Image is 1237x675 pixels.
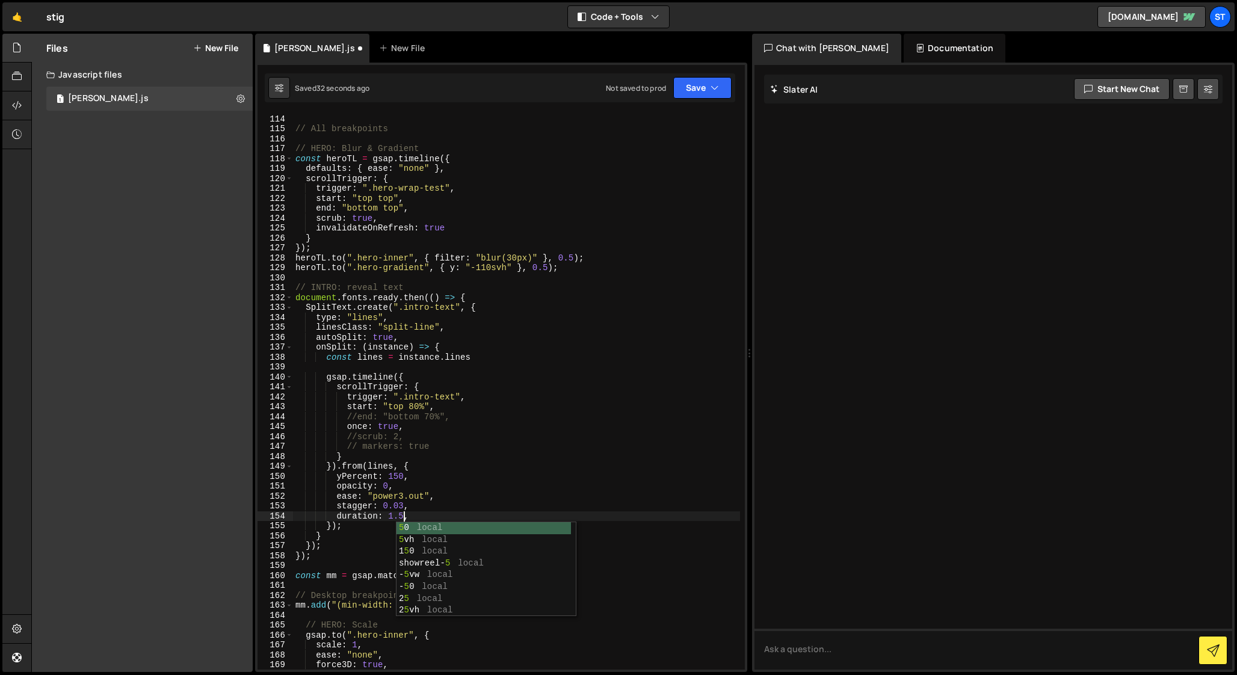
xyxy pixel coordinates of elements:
div: stig [46,10,65,24]
div: 149 [258,461,293,472]
div: 142 [258,392,293,402]
div: 32 seconds ago [316,83,369,93]
div: 121 [258,183,293,194]
div: 147 [258,442,293,452]
div: 118 [258,154,293,164]
div: 150 [258,472,293,482]
div: 168 [258,650,293,661]
div: 152 [258,492,293,502]
div: 119 [258,164,293,174]
div: 136 [258,333,293,343]
a: 🤙 [2,2,32,31]
div: 130 [258,273,293,283]
div: 135 [258,322,293,333]
div: 159 [258,561,293,571]
div: 122 [258,194,293,204]
a: [DOMAIN_NAME] [1097,6,1206,28]
div: 134 [258,313,293,323]
div: Saved [295,83,369,93]
div: 137 [258,342,293,353]
div: Not saved to prod [606,83,666,93]
div: 125 [258,223,293,233]
div: 128 [258,253,293,264]
h2: Slater AI [770,84,818,95]
div: 158 [258,551,293,561]
div: [PERSON_NAME].js [68,93,149,104]
div: 139 [258,362,293,372]
div: 151 [258,481,293,492]
div: 161 [258,581,293,591]
div: 115 [258,124,293,134]
div: 153 [258,501,293,511]
div: 126 [258,233,293,244]
h2: Files [46,42,68,55]
button: Start new chat [1074,78,1170,100]
div: Documentation [904,34,1005,63]
div: 145 [258,422,293,432]
span: 1 [57,95,64,105]
div: 162 [258,591,293,601]
div: 144 [258,412,293,422]
div: 16026/42920.js [46,87,253,111]
div: 156 [258,531,293,541]
div: 166 [258,630,293,641]
div: 160 [258,571,293,581]
div: 124 [258,214,293,224]
div: 131 [258,283,293,293]
div: 114 [258,114,293,125]
div: 169 [258,660,293,670]
a: St [1209,6,1231,28]
div: 127 [258,243,293,253]
div: 155 [258,521,293,531]
div: 140 [258,372,293,383]
div: 132 [258,293,293,303]
div: New File [379,42,430,54]
div: 164 [258,611,293,621]
div: 133 [258,303,293,313]
div: 157 [258,541,293,551]
div: 116 [258,134,293,144]
button: Code + Tools [568,6,669,28]
button: Save [673,77,732,99]
div: 138 [258,353,293,363]
div: 143 [258,402,293,412]
div: Javascript files [32,63,253,87]
button: New File [193,43,238,53]
div: 141 [258,382,293,392]
div: 129 [258,263,293,273]
div: 154 [258,511,293,522]
div: 146 [258,432,293,442]
div: 165 [258,620,293,630]
div: Chat with [PERSON_NAME] [752,34,901,63]
div: 123 [258,203,293,214]
div: 120 [258,174,293,184]
div: 167 [258,640,293,650]
div: 117 [258,144,293,154]
div: 163 [258,600,293,611]
div: [PERSON_NAME].js [274,42,355,54]
div: 148 [258,452,293,462]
